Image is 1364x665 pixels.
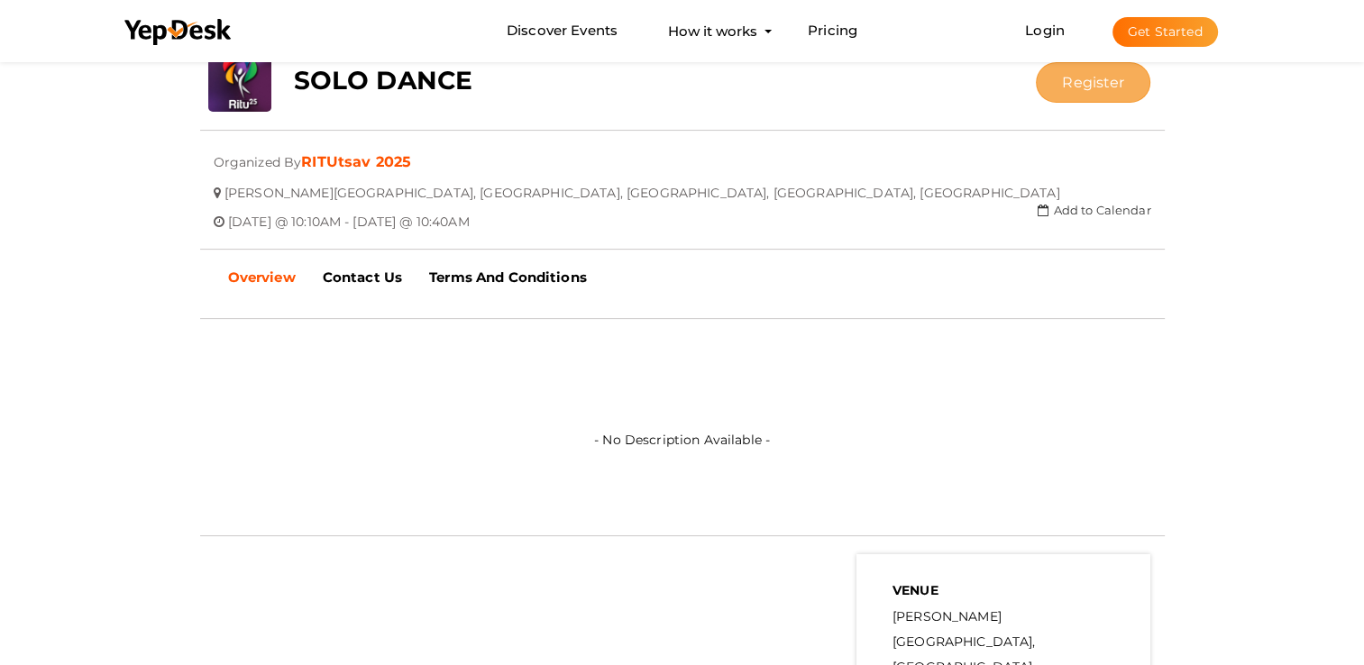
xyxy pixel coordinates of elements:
[208,49,271,112] img: IFYPXOWC_small.png
[228,269,296,286] b: Overview
[507,14,618,48] a: Discover Events
[228,200,470,230] span: [DATE] @ 10:10AM - [DATE] @ 10:40AM
[214,141,302,170] span: Organized By
[215,255,309,300] a: Overview
[323,269,402,286] b: Contact Us
[663,14,763,48] button: How it works
[1025,22,1065,39] a: Login
[429,269,587,286] b: Terms And Conditions
[1036,62,1150,103] button: Register
[808,14,857,48] a: Pricing
[416,255,600,300] a: Terms And Conditions
[1112,17,1218,47] button: Get Started
[224,171,1060,201] span: [PERSON_NAME][GEOGRAPHIC_DATA], [GEOGRAPHIC_DATA], [GEOGRAPHIC_DATA], [GEOGRAPHIC_DATA], [GEOGRAP...
[301,153,411,170] a: RITUtsav 2025
[1038,203,1150,217] a: Add to Calendar
[893,582,938,598] b: VENUE
[309,255,416,300] a: Contact Us
[594,337,770,452] label: - No Description Available -
[294,65,472,96] b: SOLO DANCE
